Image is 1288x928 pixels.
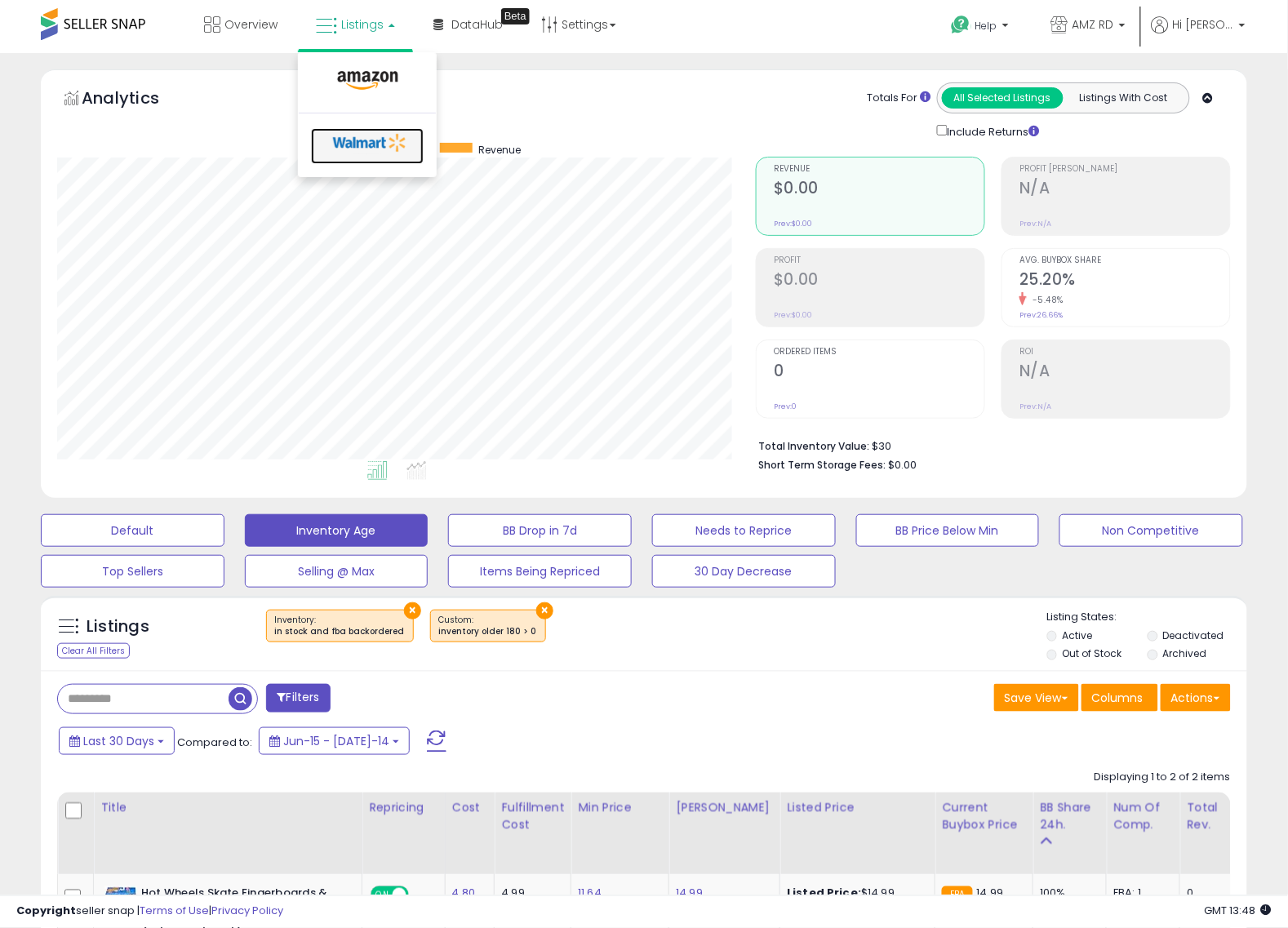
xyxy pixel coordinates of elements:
button: Save View [994,684,1079,712]
b: Total Inventory Value: [758,439,869,453]
small: Prev: N/A [1019,402,1051,411]
label: Deactivated [1163,628,1224,642]
span: Listings [341,16,384,33]
small: Prev: N/A [1019,219,1051,229]
div: Include Returns [925,122,1059,140]
div: Displaying 1 to 2 of 2 items [1095,770,1231,785]
label: Archived [1163,646,1207,660]
div: BB Share 24h. [1040,799,1099,833]
button: Default [41,514,224,547]
div: Cost [452,799,488,816]
button: Columns [1081,684,1158,712]
span: ROI [1019,348,1230,357]
i: Get Help [951,15,971,35]
span: Avg. Buybox Share [1019,256,1230,265]
button: Jun-15 - [DATE]-14 [259,727,410,755]
h5: Analytics [82,87,191,113]
div: Totals For [868,91,931,106]
span: Last 30 Days [83,733,154,749]
h2: 0 [774,362,984,384]
span: Columns [1092,690,1144,706]
button: Top Sellers [41,555,224,588]
button: Needs to Reprice [652,514,836,547]
button: Selling @ Max [245,555,429,588]
span: Profit [774,256,984,265]
div: Fulfillment Cost [501,799,564,833]
div: in stock and fba backordered [275,626,405,637]
div: Listed Price [787,799,928,816]
div: Title [100,799,355,816]
h2: 25.20% [1019,270,1230,292]
a: Hi [PERSON_NAME] [1152,16,1246,53]
b: Short Term Storage Fees: [758,458,886,472]
a: Privacy Policy [211,904,283,919]
button: BB Drop in 7d [448,514,632,547]
span: Profit [PERSON_NAME] [1019,165,1230,174]
strong: Copyright [16,904,76,919]
button: Items Being Repriced [448,555,632,588]
small: Prev: $0.00 [774,219,812,229]
span: Jun-15 - [DATE]-14 [283,733,389,749]
div: Tooltip anchor [501,8,530,24]
h5: Listings [87,615,149,638]
p: Listing States: [1047,610,1248,625]
span: AMZ RD [1073,16,1114,33]
button: Inventory Age [245,514,429,547]
div: seller snap | | [16,904,283,920]
span: $0.00 [888,457,917,473]
button: × [404,602,421,619]
span: Revenue [774,165,984,174]
span: Compared to: [177,735,252,750]
div: Total Rev. [1187,799,1246,833]
span: Hi [PERSON_NAME] [1173,16,1234,33]
small: Prev: 0 [774,402,797,411]
a: Terms of Use [140,904,209,919]
div: inventory older 180 > 0 [439,626,537,637]
button: Last 30 Days [59,727,175,755]
small: Prev: 26.66% [1019,310,1063,320]
li: $30 [758,435,1219,455]
span: Inventory : [275,614,405,638]
span: 2025-08-14 13:48 GMT [1205,904,1272,919]
span: Revenue [478,143,521,157]
span: DataHub [451,16,503,33]
span: Help [975,19,997,33]
div: Clear All Filters [57,643,130,659]
div: Current Buybox Price [942,799,1026,833]
button: All Selected Listings [942,87,1064,109]
h2: $0.00 [774,270,984,292]
span: Custom: [439,614,537,638]
button: Filters [266,684,330,713]
span: Ordered Items [774,348,984,357]
label: Active [1062,628,1092,642]
div: Num of Comp. [1113,799,1173,833]
button: BB Price Below Min [856,514,1040,547]
label: Out of Stock [1062,646,1121,660]
a: Help [939,2,1025,53]
button: Listings With Cost [1063,87,1184,109]
h2: N/A [1019,362,1230,384]
h2: N/A [1019,179,1230,201]
small: -5.48% [1027,294,1064,306]
span: Overview [224,16,278,33]
button: 30 Day Decrease [652,555,836,588]
button: Non Competitive [1059,514,1243,547]
small: Prev: $0.00 [774,310,812,320]
button: Actions [1161,684,1231,712]
h2: $0.00 [774,179,984,201]
div: Min Price [578,799,662,816]
div: [PERSON_NAME] [676,799,773,816]
button: × [536,602,553,619]
div: Repricing [369,799,438,816]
